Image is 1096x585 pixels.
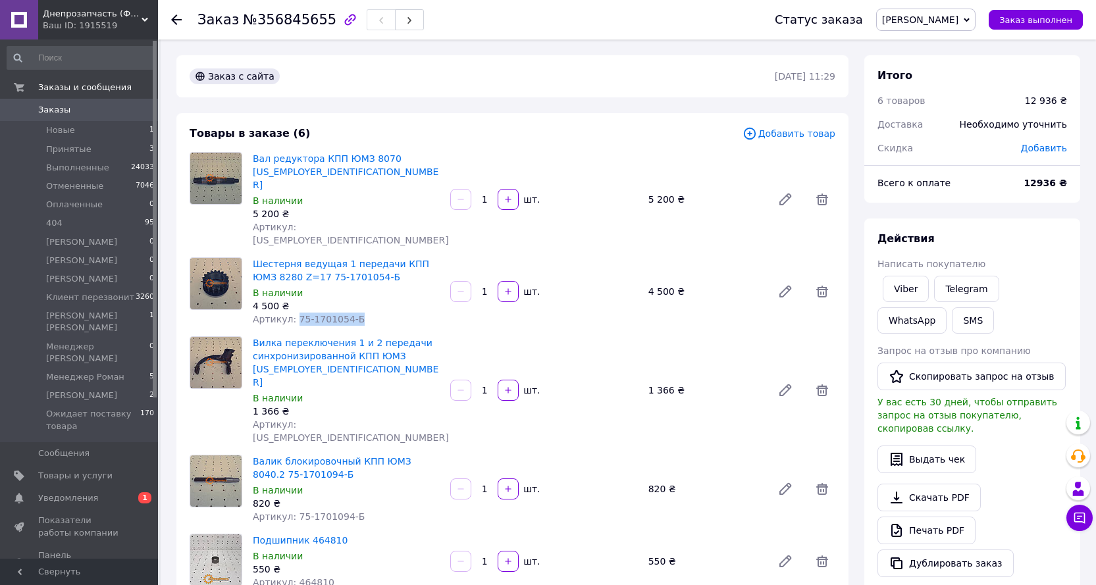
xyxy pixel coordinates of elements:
div: шт. [520,384,541,397]
a: Редактировать [772,476,798,502]
span: Написать покупателю [877,259,985,269]
span: 0 [149,199,154,211]
input: Поиск [7,46,155,70]
a: Скачать PDF [877,484,981,511]
span: Панель управления [38,549,122,573]
img: Валик блокировочный КПП ЮМЗ 8040.2 75-1701094-Б [190,455,242,507]
span: В наличии [253,551,303,561]
div: шт. [520,193,541,206]
button: Заказ выполнен [989,10,1083,30]
span: В наличии [253,288,303,298]
div: 820 ₴ [643,480,767,498]
button: Выдать чек [877,445,976,473]
span: Артикул: 75-1701094-Б [253,511,365,522]
div: 4 500 ₴ [253,299,440,313]
span: 0 [149,341,154,365]
span: Добавить [1021,143,1067,153]
span: Товары в заказе (6) [190,127,310,140]
a: Подшипник 464810 [253,535,348,546]
span: 0 [149,255,154,267]
span: Удалить [809,476,835,502]
span: Уведомления [38,492,98,504]
div: Статус заказа [775,13,863,26]
div: Ваш ID: 1915519 [43,20,158,32]
a: Печать PDF [877,517,976,544]
span: [PERSON_NAME] [46,390,117,401]
span: Скидка [877,143,913,153]
button: SMS [952,307,994,334]
a: Редактировать [772,278,798,305]
div: 550 ₴ [253,563,440,576]
div: 5 200 ₴ [643,190,767,209]
a: Редактировать [772,377,798,403]
img: Вал редуктора КПП ЮМЗ 8070 65-1701049 [190,153,242,204]
span: Выполненные [46,162,109,174]
span: В наличии [253,195,303,206]
span: Удалить [809,278,835,305]
span: Новые [46,124,75,136]
span: 1 [149,124,154,136]
span: Заказы [38,104,70,116]
span: В наличии [253,393,303,403]
div: 820 ₴ [253,497,440,510]
span: [PERSON_NAME] [46,255,117,267]
span: Заказ [197,12,239,28]
span: 404 [46,217,63,229]
span: 95 [145,217,154,229]
div: шт. [520,482,541,496]
span: Клиент перезвонит [46,292,134,303]
time: [DATE] 11:29 [775,71,835,82]
a: Редактировать [772,186,798,213]
span: Принятые [46,143,91,155]
span: У вас есть 30 дней, чтобы отправить запрос на отзыв покупателю, скопировав ссылку. [877,397,1057,434]
span: [PERSON_NAME] [882,14,958,25]
div: Необходимо уточнить [952,110,1075,139]
div: 12 936 ₴ [1025,94,1067,107]
span: Заказ выполнен [999,15,1072,25]
span: Удалить [809,377,835,403]
span: Менеджер Роман [46,371,124,383]
span: 5 [149,371,154,383]
span: 2 [149,390,154,401]
span: Действия [877,232,935,245]
span: Добавить товар [743,126,835,141]
span: Заказы и сообщения [38,82,132,93]
span: Менеджер [PERSON_NAME] [46,341,149,365]
span: Артикул: [US_EMPLOYER_IDENTIFICATION_NUMBER] [253,222,449,245]
a: Вилка переключения 1 и 2 передачи синхронизированной КПП ЮМЗ [US_EMPLOYER_IDENTIFICATION_NUMBER] [253,338,438,388]
div: 1 366 ₴ [253,405,440,418]
span: Доставка [877,119,923,130]
span: Удалить [809,186,835,213]
div: 1 366 ₴ [643,381,767,399]
a: Telegram [934,276,999,302]
span: [PERSON_NAME] [PERSON_NAME] [46,310,149,334]
div: 550 ₴ [643,552,767,571]
span: 24033 [131,162,154,174]
a: Редактировать [772,548,798,574]
a: Валик блокировочный КПП ЮМЗ 8040.2 75-1701094-Б [253,456,411,480]
span: Артикул: 75-1701054-Б [253,314,365,324]
div: шт. [520,285,541,298]
span: [PERSON_NAME] [46,236,117,248]
span: 1 [138,492,151,503]
img: Вилка переключения 1 и 2 передачи синхронизированной КПП ЮМЗ 75-1702024 [190,337,242,388]
button: Скопировать запрос на отзыв [877,363,1066,390]
b: 12936 ₴ [1024,178,1067,188]
span: 3 [149,143,154,155]
a: Viber [883,276,929,302]
a: Вал редуктора КПП ЮМЗ 8070 [US_EMPLOYER_IDENTIFICATION_NUMBER] [253,153,438,190]
span: Запрос на отзыв про компанию [877,345,1031,356]
div: шт. [520,555,541,568]
button: Чат с покупателем [1066,505,1093,531]
div: 5 200 ₴ [253,207,440,220]
span: 0 [149,273,154,285]
a: WhatsApp [877,307,947,334]
a: Шестерня ведущая 1 передачи КПП ЮМЗ 8280 Z=17 75-1701054-Б [253,259,429,282]
span: 3260 [136,292,154,303]
span: Всего к оплате [877,178,951,188]
span: Товары и услуги [38,470,113,482]
span: Днепрозапчасть (ФОП Гаркуша Андрій Олексійович) [43,8,142,20]
span: Показатели работы компании [38,515,122,538]
span: 1 [149,310,154,334]
span: 6 товаров [877,95,926,106]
